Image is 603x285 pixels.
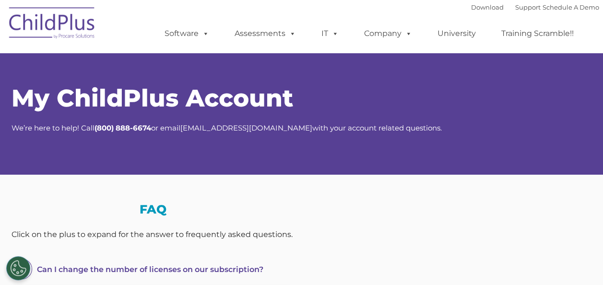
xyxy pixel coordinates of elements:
a: University [428,24,485,43]
img: ChildPlus by Procare Solutions [4,0,100,48]
a: Schedule A Demo [543,3,599,11]
button: Cookies Settings [6,256,30,280]
span: Can I change the number of licenses on our subscription? [37,265,263,274]
a: Support [515,3,541,11]
a: Assessments [225,24,306,43]
a: Download [471,3,504,11]
span: We’re here to help! Call or email with your account related questions. [12,123,442,132]
span: My ChildPlus Account [12,83,293,113]
strong: ( [95,123,97,132]
div: Click on the plus to expand for the answer to frequently asked questions. [12,227,295,242]
a: Company [355,24,422,43]
h3: FAQ [12,203,295,215]
strong: 800) 888-6674 [97,123,151,132]
a: [EMAIL_ADDRESS][DOMAIN_NAME] [180,123,312,132]
a: Software [155,24,219,43]
font: | [471,3,599,11]
a: Training Scramble!! [492,24,583,43]
a: IT [312,24,348,43]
